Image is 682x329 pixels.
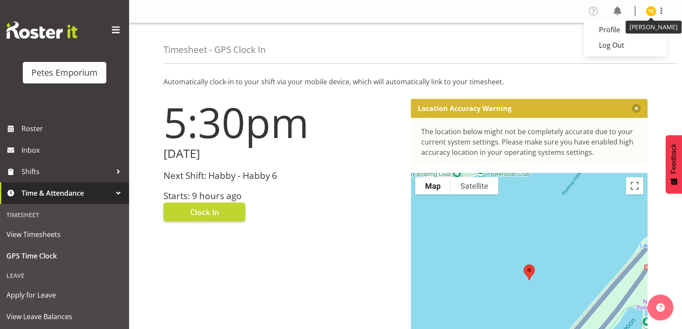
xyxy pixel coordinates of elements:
[2,224,127,245] a: View Timesheets
[584,22,667,37] a: Profile
[451,177,498,194] button: Show satellite imagery
[670,144,678,174] span: Feedback
[6,249,123,262] span: GPS Time Clock
[656,303,665,312] img: help-xxl-2.png
[31,66,98,79] div: Petes Emporium
[190,206,219,218] span: Clock In
[164,191,401,201] h3: Starts: 9 hours ago
[22,187,112,200] span: Time & Attendance
[2,206,127,224] div: Timesheet
[418,104,512,113] p: Location Accuracy Warning
[646,6,656,16] img: tamara-straker11292.jpg
[6,310,123,323] span: View Leave Balances
[164,77,648,87] p: Automatically clock-in to your shift via your mobile device, which will automatically link to you...
[666,135,682,194] button: Feedback - Show survey
[415,177,451,194] button: Show street map
[632,104,641,113] button: Close message
[2,284,127,306] a: Apply for Leave
[22,165,112,178] span: Shifts
[164,147,401,160] h2: [DATE]
[22,122,125,135] span: Roster
[2,306,127,327] a: View Leave Balances
[421,126,638,157] div: The location below might not be completely accurate due to your current system settings. Please m...
[584,37,667,53] a: Log Out
[2,245,127,267] a: GPS Time Clock
[164,171,401,181] h3: Next Shift: Habby - Habby 6
[6,228,123,241] span: View Timesheets
[164,99,401,145] h1: 5:30pm
[164,203,245,221] button: Clock In
[2,267,127,284] div: Leave
[6,289,123,301] span: Apply for Leave
[626,177,643,194] button: Toggle fullscreen view
[6,22,77,39] img: Rosterit website logo
[22,144,125,157] span: Inbox
[164,45,266,55] h4: Timesheet - GPS Clock In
